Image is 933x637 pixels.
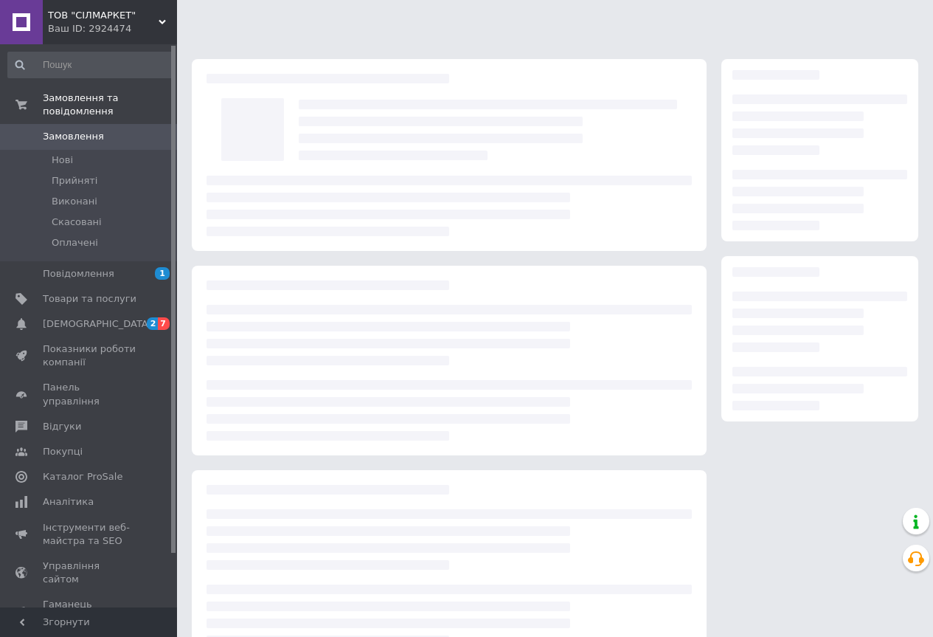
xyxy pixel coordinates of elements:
span: Скасовані [52,216,102,229]
span: Покупці [43,445,83,458]
span: Каталог ProSale [43,470,122,483]
span: 7 [158,317,170,330]
span: Аналітика [43,495,94,509]
span: Гаманець компанії [43,598,136,624]
span: Оплачені [52,236,98,249]
span: Управління сайтом [43,559,136,586]
span: Показники роботи компанії [43,342,136,369]
span: ТОВ "СІЛМАРКЕТ" [48,9,159,22]
input: Пошук [7,52,174,78]
span: Відгуки [43,420,81,433]
span: Замовлення [43,130,104,143]
span: Замовлення та повідомлення [43,92,177,118]
span: Виконані [52,195,97,208]
span: [DEMOGRAPHIC_DATA] [43,317,152,331]
span: Панель управління [43,381,136,407]
span: 2 [147,317,159,330]
span: Товари та послуги [43,292,136,306]
div: Ваш ID: 2924474 [48,22,177,35]
span: Повідомлення [43,267,114,280]
span: 1 [155,267,170,280]
span: Інструменти веб-майстра та SEO [43,521,136,548]
span: Прийняті [52,174,97,187]
span: Нові [52,154,73,167]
